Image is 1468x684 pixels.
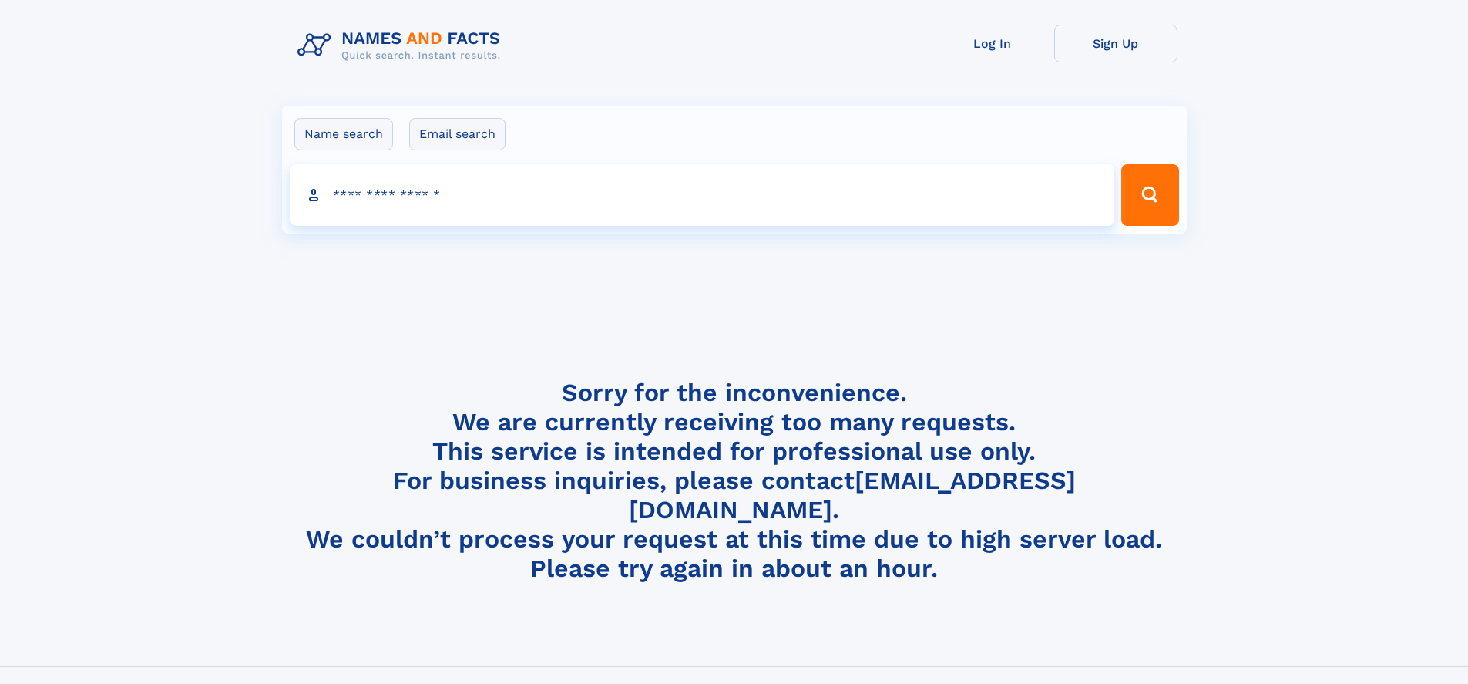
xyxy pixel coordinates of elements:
[409,118,506,150] label: Email search
[629,466,1076,524] a: [EMAIL_ADDRESS][DOMAIN_NAME]
[291,25,513,66] img: Logo Names and Facts
[1054,25,1177,62] a: Sign Up
[290,164,1115,226] input: search input
[291,378,1177,584] h4: Sorry for the inconvenience. We are currently receiving too many requests. This service is intend...
[294,118,393,150] label: Name search
[931,25,1054,62] a: Log In
[1121,164,1178,226] button: Search Button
